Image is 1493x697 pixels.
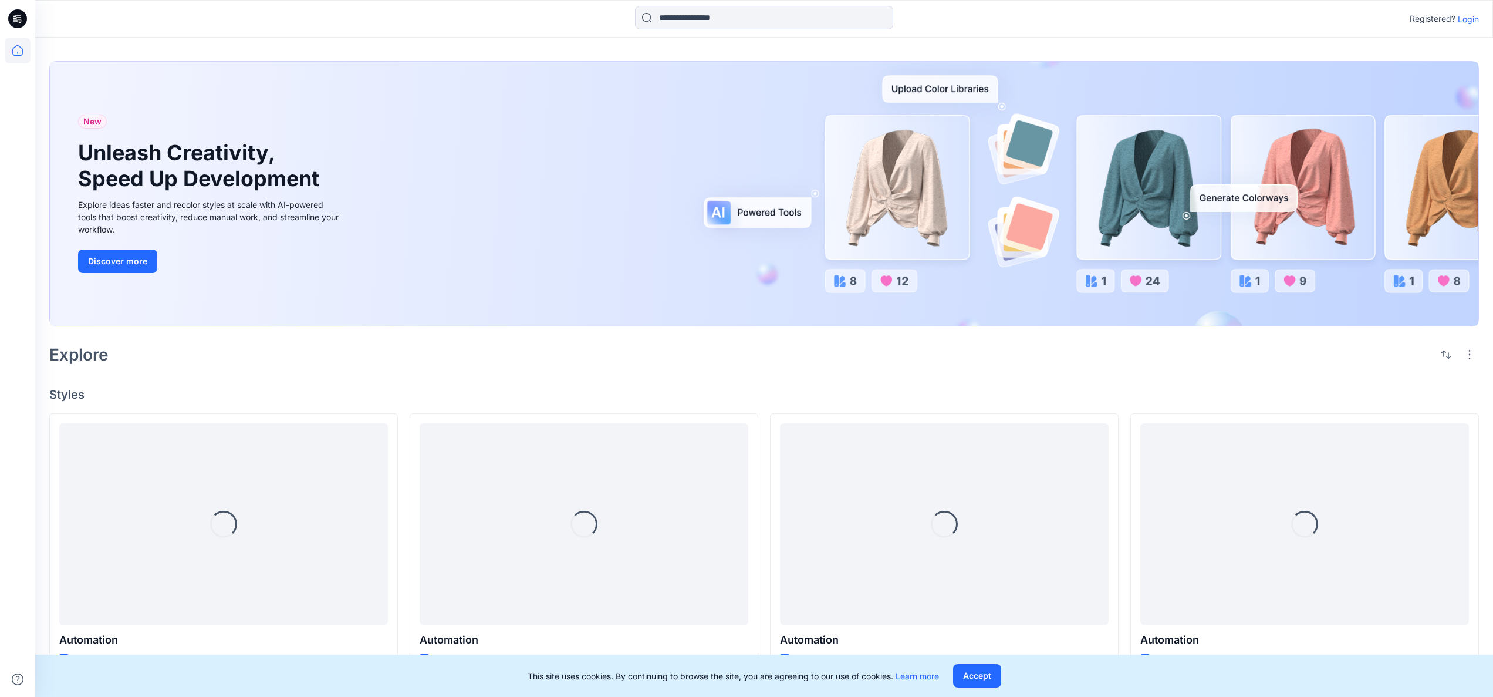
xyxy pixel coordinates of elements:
p: Automation [59,632,388,648]
p: Updated [DATE] [434,653,487,665]
p: This site uses cookies. By continuing to browse the site, you are agreeing to our use of cookies. [528,670,939,682]
p: Automation [1140,632,1469,648]
span: New [83,115,102,129]
p: Automation [780,632,1109,648]
div: Explore ideas faster and recolor styles at scale with AI-powered tools that boost creativity, red... [78,198,342,235]
a: Learn more [896,671,939,681]
p: Updated [DATE] [1154,653,1208,665]
button: Discover more [78,250,157,273]
p: Login [1458,13,1479,25]
p: Registered? [1410,12,1455,26]
h1: Unleash Creativity, Speed Up Development [78,140,325,191]
h2: Explore [49,345,109,364]
button: Accept [953,664,1001,688]
a: Discover more [78,250,342,273]
p: Updated a day ago [73,653,136,665]
h4: Styles [49,388,1479,402]
p: Updated [DATE] [794,653,847,665]
p: Automation [420,632,748,648]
